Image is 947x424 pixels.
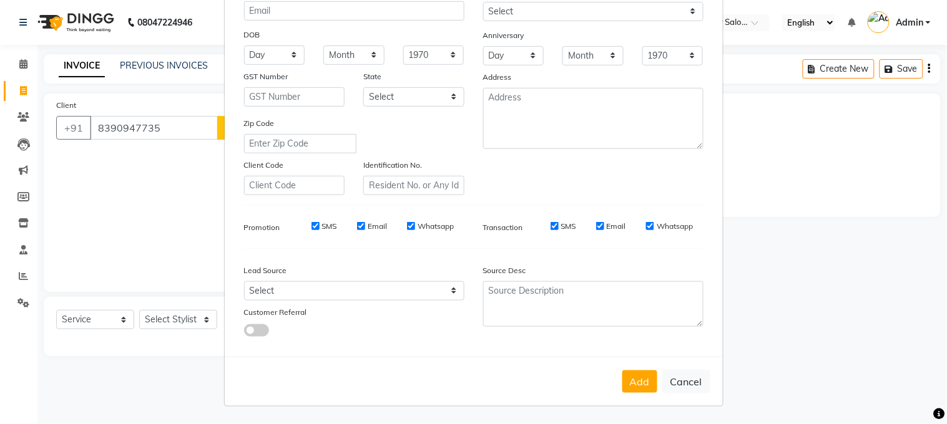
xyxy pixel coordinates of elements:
[662,370,710,393] button: Cancel
[622,370,657,393] button: Add
[363,160,422,171] label: Identification No.
[244,176,345,195] input: Client Code
[561,221,576,232] label: SMS
[322,221,337,232] label: SMS
[483,222,523,233] label: Transaction
[483,30,524,41] label: Anniversary
[244,222,280,233] label: Promotion
[368,221,387,232] label: Email
[244,307,307,318] label: Customer Referral
[657,221,693,232] label: Whatsapp
[363,71,381,82] label: State
[363,176,464,195] input: Resident No. or Any Id
[244,71,288,82] label: GST Number
[244,29,260,41] label: DOB
[244,1,464,21] input: Email
[483,72,512,83] label: Address
[607,221,626,232] label: Email
[244,118,275,129] label: Zip Code
[244,160,284,171] label: Client Code
[244,134,356,153] input: Enter Zip Code
[244,265,287,276] label: Lead Source
[418,221,454,232] label: Whatsapp
[483,265,526,276] label: Source Desc
[244,87,345,107] input: GST Number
